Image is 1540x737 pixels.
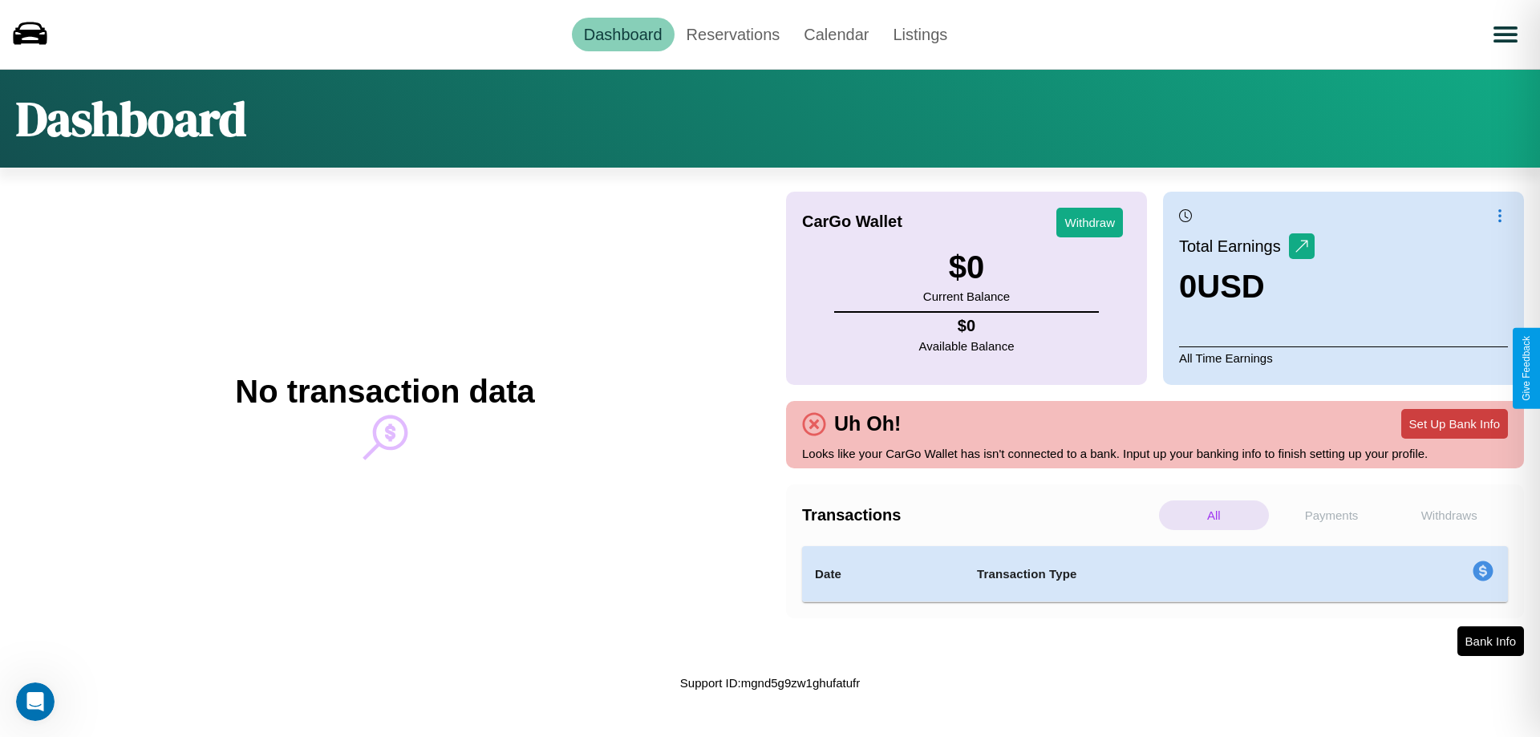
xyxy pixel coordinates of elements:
[923,285,1010,307] p: Current Balance
[572,18,675,51] a: Dashboard
[1401,409,1508,439] button: Set Up Bank Info
[1394,500,1504,530] p: Withdraws
[1457,626,1524,656] button: Bank Info
[815,565,951,584] h4: Date
[1159,500,1269,530] p: All
[1179,346,1508,369] p: All Time Earnings
[235,374,534,410] h2: No transaction data
[1277,500,1387,530] p: Payments
[919,335,1015,357] p: Available Balance
[881,18,959,51] a: Listings
[919,317,1015,335] h4: $ 0
[680,672,860,694] p: Support ID: mgnd5g9zw1ghufatufr
[1179,232,1289,261] p: Total Earnings
[1521,336,1532,401] div: Give Feedback
[826,412,909,435] h4: Uh Oh!
[16,682,55,721] iframe: Intercom live chat
[1179,269,1315,305] h3: 0 USD
[923,249,1010,285] h3: $ 0
[802,546,1508,602] table: simple table
[802,443,1508,464] p: Looks like your CarGo Wallet has isn't connected to a bank. Input up your banking info to finish ...
[1483,12,1528,57] button: Open menu
[16,86,246,152] h1: Dashboard
[802,213,902,231] h4: CarGo Wallet
[1056,208,1123,237] button: Withdraw
[977,565,1341,584] h4: Transaction Type
[792,18,881,51] a: Calendar
[802,506,1155,524] h4: Transactions
[675,18,792,51] a: Reservations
